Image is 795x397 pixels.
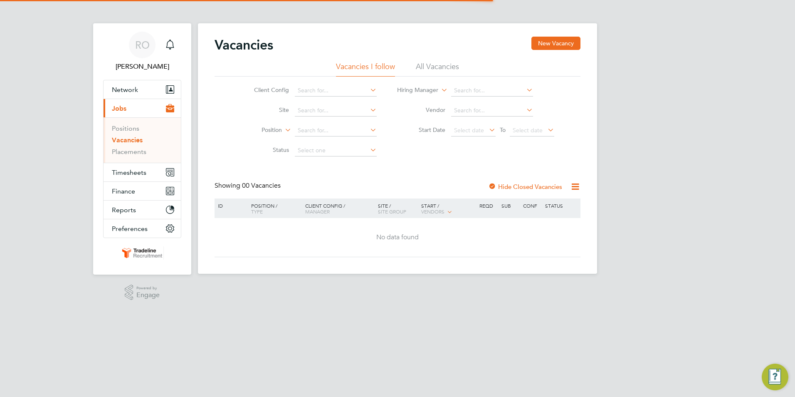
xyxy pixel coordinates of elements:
label: Hiring Manager [390,86,438,94]
div: Start / [419,198,477,219]
span: RO [135,40,150,50]
div: Conf [521,198,543,213]
input: Search for... [295,85,377,97]
div: Status [543,198,579,213]
span: Reports [112,206,136,214]
span: Timesheets [112,169,146,176]
label: Start Date [397,126,445,134]
button: Network [104,80,181,99]
button: Jobs [104,99,181,117]
nav: Main navigation [93,23,191,275]
span: Select date [513,127,543,134]
input: Search for... [451,105,533,117]
div: Sub [499,198,521,213]
span: Finance [112,187,135,195]
div: Jobs [104,117,181,163]
span: 00 Vacancies [242,181,281,190]
div: Site / [376,198,420,218]
a: Positions [112,124,139,132]
a: Powered byEngage [125,285,160,300]
span: Network [112,86,138,94]
span: Powered by [136,285,160,292]
div: Position / [245,198,303,218]
input: Search for... [295,125,377,136]
button: Timesheets [104,163,181,181]
li: Vacancies I follow [336,62,395,77]
label: Site [241,106,289,114]
span: Jobs [112,104,126,112]
span: Preferences [112,225,148,233]
div: ID [216,198,245,213]
button: New Vacancy [531,37,580,50]
span: Site Group [378,208,406,215]
span: Select date [454,127,484,134]
img: tradelinerecruitment-logo-retina.png [121,246,164,260]
span: Type [251,208,263,215]
a: RO[PERSON_NAME] [103,32,181,72]
input: Search for... [295,105,377,117]
input: Search for... [451,85,533,97]
label: Vendor [397,106,445,114]
span: Vendors [421,208,444,215]
label: Status [241,146,289,154]
div: No data found [216,233,579,242]
li: All Vacancies [416,62,459,77]
input: Select one [295,145,377,156]
button: Finance [104,182,181,200]
div: Showing [215,181,282,190]
button: Reports [104,201,181,219]
div: Client Config / [303,198,376,218]
button: Preferences [104,219,181,238]
a: Vacancies [112,136,143,144]
h2: Vacancies [215,37,273,53]
label: Position [234,126,282,134]
div: Reqd [477,198,499,213]
span: Engage [136,292,160,299]
span: Manager [305,208,330,215]
a: Go to home page [103,246,181,260]
span: To [497,124,508,135]
a: Placements [112,148,146,156]
span: Rachel Oliver [103,62,181,72]
label: Hide Closed Vacancies [488,183,562,191]
button: Engage Resource Center [762,364,788,390]
label: Client Config [241,86,289,94]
